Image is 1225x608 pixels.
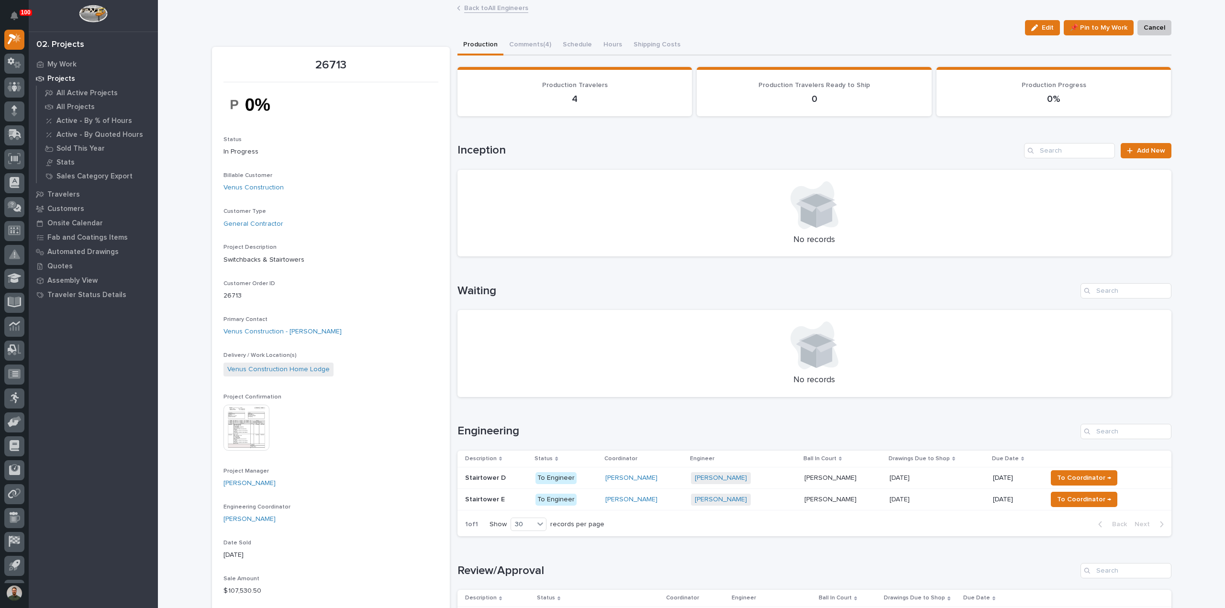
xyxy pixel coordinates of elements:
[223,394,281,400] span: Project Confirmation
[56,131,143,139] p: Active - By Quoted Hours
[223,88,295,121] img: 13IX_9jSG-DVKKtHlSBR5r9MBVEt_vHzN0LyNmw7RNQ
[1121,143,1171,158] a: Add New
[21,9,31,16] p: 100
[695,474,747,482] a: [PERSON_NAME]
[47,248,119,256] p: Automated Drawings
[457,144,1021,157] h1: Inception
[690,453,714,464] p: Engineer
[47,219,103,228] p: Onsite Calendar
[1080,424,1171,439] input: Search
[542,82,608,88] span: Production Travelers
[47,276,98,285] p: Assembly View
[29,259,158,273] a: Quotes
[1091,520,1131,529] button: Back
[535,494,577,506] div: To Engineer
[223,255,438,265] p: Switchbacks & Stairtowers
[605,474,657,482] a: [PERSON_NAME]
[56,158,75,167] p: Stats
[732,593,756,603] p: Engineer
[223,173,272,178] span: Billable Customer
[227,365,330,375] a: Venus Construction Home Lodge
[535,453,553,464] p: Status
[223,468,269,474] span: Project Manager
[1080,283,1171,298] div: Search
[29,71,158,86] a: Projects
[604,453,637,464] p: Coordinator
[803,453,836,464] p: Ball In Court
[890,472,912,482] p: [DATE]
[47,291,126,299] p: Traveler Status Details
[37,100,158,113] a: All Projects
[469,235,1160,245] p: No records
[605,496,657,504] a: [PERSON_NAME]
[223,576,259,582] span: Sale Amount
[223,327,342,337] a: Venus Construction - [PERSON_NAME]
[457,467,1171,489] tr: Stairtower DStairtower D To Engineer[PERSON_NAME] [PERSON_NAME] [PERSON_NAME][PERSON_NAME] [DATE]...
[537,593,555,603] p: Status
[1057,472,1111,484] span: To Coordinator →
[1070,22,1127,33] span: 📌 Pin to My Work
[1080,563,1171,578] input: Search
[223,281,275,287] span: Customer Order ID
[948,93,1160,105] p: 0%
[503,35,557,55] button: Comments (4)
[29,187,158,201] a: Travelers
[695,496,747,504] a: [PERSON_NAME]
[1131,520,1171,529] button: Next
[56,144,105,153] p: Sold This Year
[1137,147,1165,154] span: Add New
[1022,82,1086,88] span: Production Progress
[56,103,95,111] p: All Projects
[804,494,858,504] p: [PERSON_NAME]
[469,93,681,105] p: 4
[598,35,628,55] button: Hours
[804,472,858,482] p: [PERSON_NAME]
[1106,520,1127,529] span: Back
[29,244,158,259] a: Automated Drawings
[4,583,24,603] button: users-avatar
[29,273,158,287] a: Assembly View
[1135,520,1156,529] span: Next
[993,474,1039,482] p: [DATE]
[1137,20,1171,35] button: Cancel
[36,40,84,50] div: 02. Projects
[4,6,24,26] button: Notifications
[223,137,242,143] span: Status
[557,35,598,55] button: Schedule
[1064,20,1134,35] button: 📌 Pin to My Work
[47,190,80,199] p: Travelers
[79,5,107,22] img: Workspace Logo
[535,472,577,484] div: To Engineer
[464,2,528,13] a: Back toAll Engineers
[550,520,604,529] p: records per page
[29,201,158,216] a: Customers
[963,593,990,603] p: Due Date
[29,216,158,230] a: Onsite Calendar
[56,117,132,125] p: Active - By % of Hours
[223,209,266,214] span: Customer Type
[1024,143,1115,158] div: Search
[223,219,283,229] a: General Contractor
[56,172,133,181] p: Sales Category Export
[29,287,158,302] a: Traveler Status Details
[890,494,912,504] p: [DATE]
[56,89,118,98] p: All Active Projects
[469,375,1160,386] p: No records
[465,472,508,482] p: Stairtower D
[37,169,158,183] a: Sales Category Export
[490,520,507,529] p: Show
[992,453,1019,464] p: Due Date
[1042,23,1054,32] span: Edit
[223,353,297,358] span: Delivery / Work Location(s)
[666,593,699,603] p: Coordinator
[223,317,267,322] span: Primary Contact
[884,593,945,603] p: Drawings Due to Shop
[223,478,276,488] a: [PERSON_NAME]
[457,513,486,536] p: 1 of 1
[1025,20,1060,35] button: Edit
[37,142,158,155] a: Sold This Year
[223,58,438,72] p: 26713
[223,550,438,560] p: [DATE]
